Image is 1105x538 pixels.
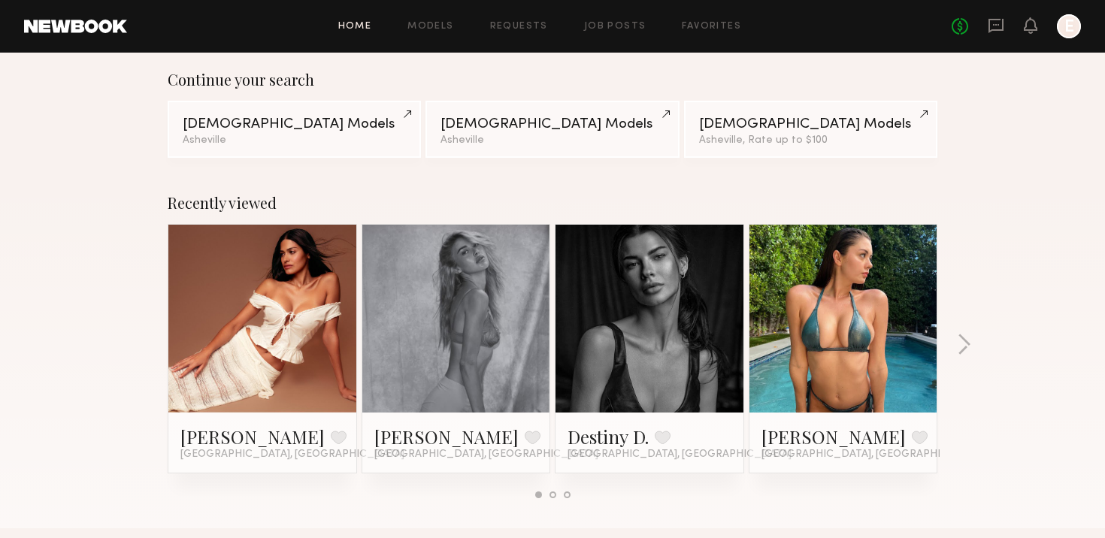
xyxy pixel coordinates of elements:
[440,135,664,146] div: Asheville
[183,117,406,131] div: [DEMOGRAPHIC_DATA] Models
[699,117,922,131] div: [DEMOGRAPHIC_DATA] Models
[568,425,649,449] a: Destiny D.
[425,101,679,158] a: [DEMOGRAPHIC_DATA] ModelsAsheville
[338,22,372,32] a: Home
[684,101,937,158] a: [DEMOGRAPHIC_DATA] ModelsAsheville, Rate up to $100
[180,425,325,449] a: [PERSON_NAME]
[168,71,937,89] div: Continue your search
[440,117,664,131] div: [DEMOGRAPHIC_DATA] Models
[374,425,519,449] a: [PERSON_NAME]
[180,449,404,461] span: [GEOGRAPHIC_DATA], [GEOGRAPHIC_DATA]
[1057,14,1081,38] a: E
[168,194,937,212] div: Recently viewed
[568,449,792,461] span: [GEOGRAPHIC_DATA], [GEOGRAPHIC_DATA]
[168,101,421,158] a: [DEMOGRAPHIC_DATA] ModelsAsheville
[682,22,741,32] a: Favorites
[699,135,922,146] div: Asheville, Rate up to $100
[407,22,453,32] a: Models
[761,449,985,461] span: [GEOGRAPHIC_DATA], [GEOGRAPHIC_DATA]
[490,22,548,32] a: Requests
[584,22,646,32] a: Job Posts
[183,135,406,146] div: Asheville
[374,449,598,461] span: [GEOGRAPHIC_DATA], [GEOGRAPHIC_DATA]
[761,425,906,449] a: [PERSON_NAME]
